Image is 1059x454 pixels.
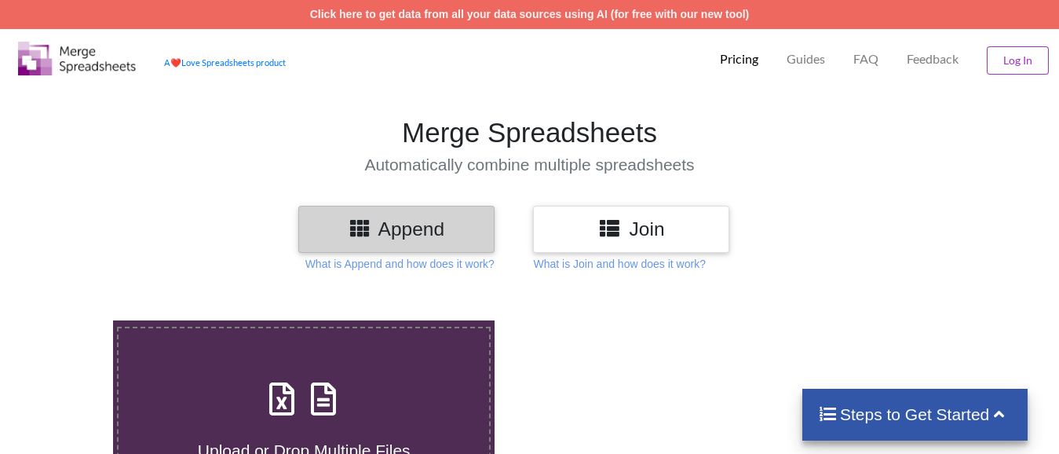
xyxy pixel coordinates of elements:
span: heart [170,57,181,68]
h3: Append [310,218,483,240]
a: AheartLove Spreadsheets product [164,57,286,68]
h3: Join [545,218,718,240]
span: Feedback [907,53,959,65]
p: What is Join and how does it work? [533,256,705,272]
img: Logo.png [18,42,136,75]
a: Click here to get data from all your data sources using AI (for free with our new tool) [310,8,750,20]
p: FAQ [853,51,878,68]
p: What is Append and how does it work? [305,256,495,272]
p: Pricing [720,51,758,68]
p: Guides [787,51,825,68]
button: Log In [987,46,1049,75]
h4: Steps to Get Started [818,405,1012,424]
